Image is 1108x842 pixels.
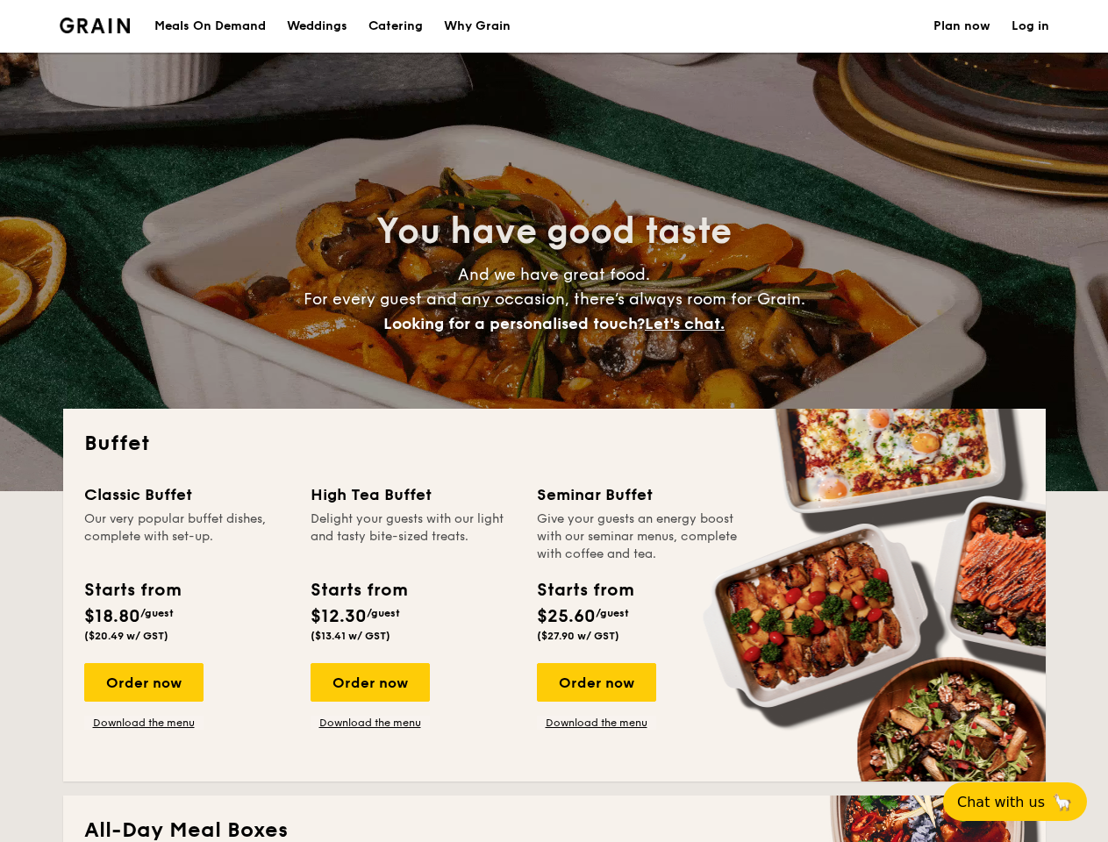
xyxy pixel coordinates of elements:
span: $18.80 [84,606,140,627]
span: And we have great food. For every guest and any occasion, there’s always room for Grain. [304,265,805,333]
div: Starts from [537,577,633,603]
span: $12.30 [311,606,367,627]
span: Let's chat. [645,314,725,333]
div: Starts from [84,577,180,603]
div: Our very popular buffet dishes, complete with set-up. [84,510,290,563]
span: Chat with us [957,794,1045,810]
div: Seminar Buffet [537,482,742,507]
a: Download the menu [84,716,204,730]
span: ($13.41 w/ GST) [311,630,390,642]
div: Delight your guests with our light and tasty bite-sized treats. [311,510,516,563]
div: Give your guests an energy boost with our seminar menus, complete with coffee and tea. [537,510,742,563]
h2: Buffet [84,430,1025,458]
div: Order now [84,663,204,702]
span: /guest [140,607,174,619]
span: /guest [596,607,629,619]
span: ($20.49 w/ GST) [84,630,168,642]
a: Download the menu [537,716,656,730]
span: $25.60 [537,606,596,627]
div: Order now [311,663,430,702]
a: Download the menu [311,716,430,730]
span: 🦙 [1052,792,1073,812]
span: You have good taste [376,210,732,253]
span: ($27.90 w/ GST) [537,630,619,642]
div: High Tea Buffet [311,482,516,507]
span: Looking for a personalised touch? [383,314,645,333]
div: Order now [537,663,656,702]
div: Classic Buffet [84,482,290,507]
a: Logotype [60,18,131,33]
button: Chat with us🦙 [943,782,1087,821]
img: Grain [60,18,131,33]
div: Starts from [311,577,406,603]
span: /guest [367,607,400,619]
